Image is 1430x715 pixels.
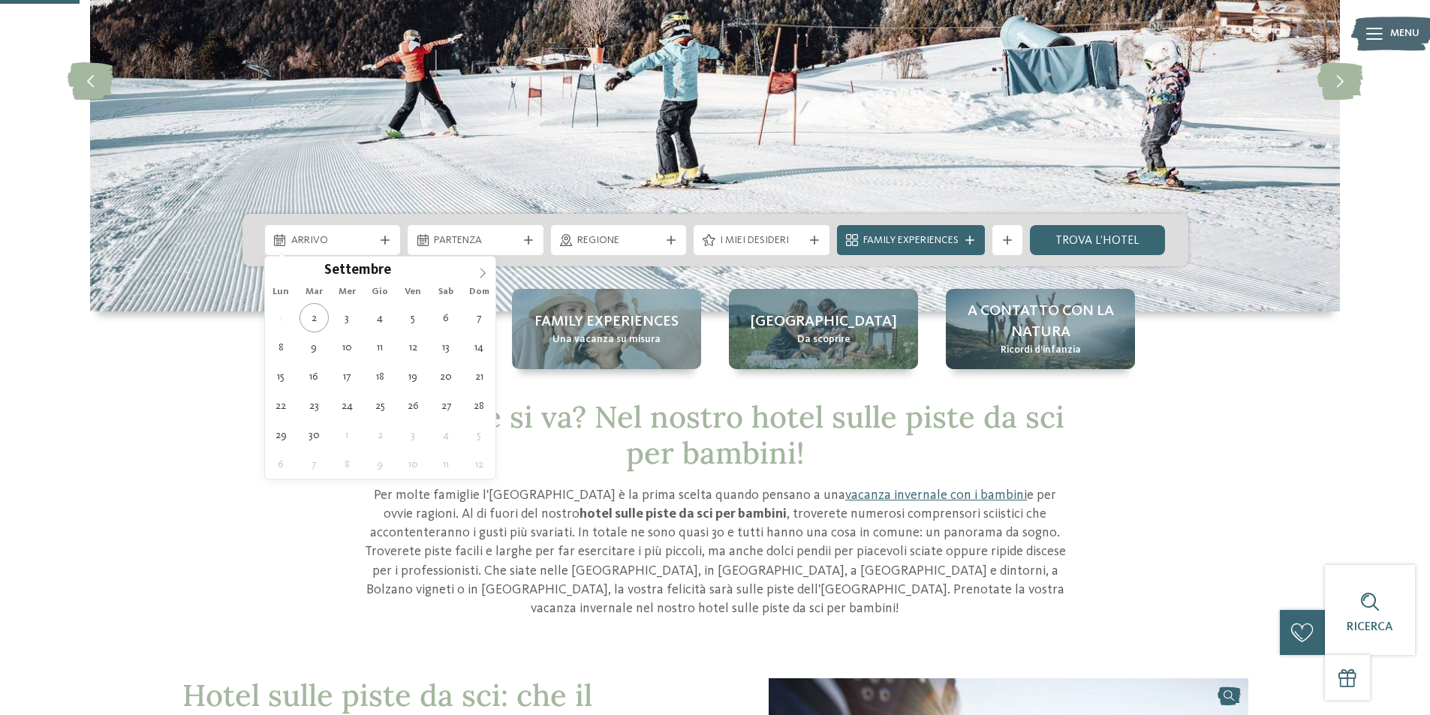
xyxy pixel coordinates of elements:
p: Per molte famiglie l'[GEOGRAPHIC_DATA] è la prima scelta quando pensano a una e per ovvie ragioni... [359,486,1072,618]
span: Settembre 17, 2025 [333,362,362,391]
span: Settembre 26, 2025 [399,391,428,420]
strong: hotel sulle piste da sci per bambini [580,507,787,521]
span: Ven [396,287,429,297]
span: Settembre 27, 2025 [432,391,461,420]
span: Ottobre 3, 2025 [399,420,428,449]
span: Lun [265,287,298,297]
input: Year [391,262,441,278]
span: A contatto con la natura [961,301,1120,343]
span: Settembre 4, 2025 [366,303,395,332]
span: Arrivo [291,233,375,248]
span: Settembre 10, 2025 [333,332,362,362]
span: Settembre 9, 2025 [300,332,329,362]
span: Ottobre 8, 2025 [333,449,362,479]
a: Hotel sulle piste da sci per bambini: divertimento senza confini [GEOGRAPHIC_DATA] Da scoprire [729,289,918,369]
span: Ottobre 11, 2025 [432,449,461,479]
span: Settembre 30, 2025 [300,420,329,449]
span: Settembre 25, 2025 [366,391,395,420]
span: Una vacanza su misura [552,332,661,347]
span: Settembre 13, 2025 [432,332,461,362]
span: Settembre 1, 2025 [266,303,296,332]
span: Mar [297,287,330,297]
a: Hotel sulle piste da sci per bambini: divertimento senza confini Family experiences Una vacanza s... [512,289,701,369]
a: trova l’hotel [1030,225,1166,255]
span: Settembre 5, 2025 [399,303,428,332]
span: Settembre 23, 2025 [300,391,329,420]
span: Settembre 18, 2025 [366,362,395,391]
span: Da scoprire [797,332,850,347]
span: Settembre 29, 2025 [266,420,296,449]
span: Settembre 21, 2025 [465,362,494,391]
span: Settembre 12, 2025 [399,332,428,362]
span: Settembre 16, 2025 [300,362,329,391]
span: Settembre 7, 2025 [465,303,494,332]
span: Settembre 15, 2025 [266,362,296,391]
span: Settembre [324,264,391,278]
span: Ottobre 1, 2025 [333,420,362,449]
span: Partenza [434,233,517,248]
span: Settembre 24, 2025 [333,391,362,420]
span: Settembre 14, 2025 [465,332,494,362]
span: Family Experiences [863,233,959,248]
span: Ricerca [1347,621,1393,633]
span: Settembre 6, 2025 [432,303,461,332]
span: Settembre 2, 2025 [300,303,329,332]
a: vacanza invernale con i bambini [845,488,1027,502]
span: Settembre 28, 2025 [465,391,494,420]
span: [GEOGRAPHIC_DATA] [751,311,897,332]
span: Ottobre 4, 2025 [432,420,461,449]
span: Gio [363,287,396,297]
span: Settembre 11, 2025 [366,332,395,362]
span: Settembre 19, 2025 [399,362,428,391]
span: Settembre 20, 2025 [432,362,461,391]
span: Family experiences [534,311,679,332]
span: I miei desideri [720,233,803,248]
a: Hotel sulle piste da sci per bambini: divertimento senza confini A contatto con la natura Ricordi... [946,289,1135,369]
span: Ricordi d’infanzia [1001,343,1081,358]
span: Sab [429,287,462,297]
span: Ottobre 12, 2025 [465,449,494,479]
span: Ottobre 7, 2025 [300,449,329,479]
span: Dov’è che si va? Nel nostro hotel sulle piste da sci per bambini! [366,398,1064,472]
span: Dom [462,287,495,297]
span: Settembre 22, 2025 [266,391,296,420]
span: Settembre 8, 2025 [266,332,296,362]
span: Ottobre 6, 2025 [266,449,296,479]
span: Ottobre 2, 2025 [366,420,395,449]
span: Ottobre 5, 2025 [465,420,494,449]
span: Ottobre 9, 2025 [366,449,395,479]
span: Regione [577,233,661,248]
span: Ottobre 10, 2025 [399,449,428,479]
span: Mer [330,287,363,297]
span: Settembre 3, 2025 [333,303,362,332]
